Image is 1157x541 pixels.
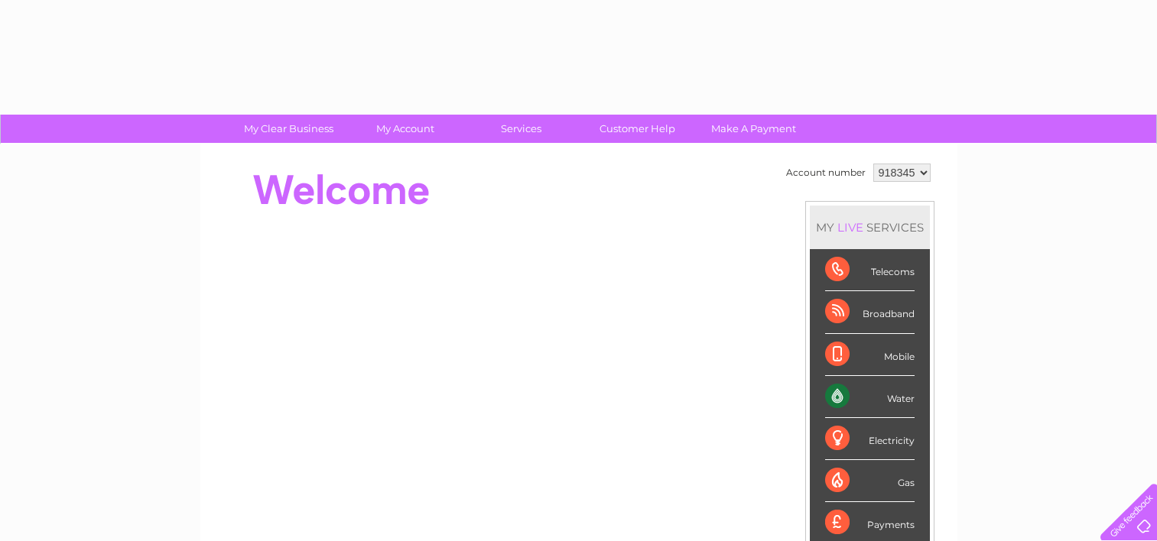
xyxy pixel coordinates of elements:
[782,160,869,186] td: Account number
[825,291,915,333] div: Broadband
[691,115,817,143] a: Make A Payment
[825,418,915,460] div: Electricity
[825,376,915,418] div: Water
[342,115,468,143] a: My Account
[458,115,584,143] a: Services
[825,334,915,376] div: Mobile
[825,460,915,502] div: Gas
[574,115,700,143] a: Customer Help
[226,115,352,143] a: My Clear Business
[825,249,915,291] div: Telecoms
[834,220,866,235] div: LIVE
[810,206,930,249] div: MY SERVICES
